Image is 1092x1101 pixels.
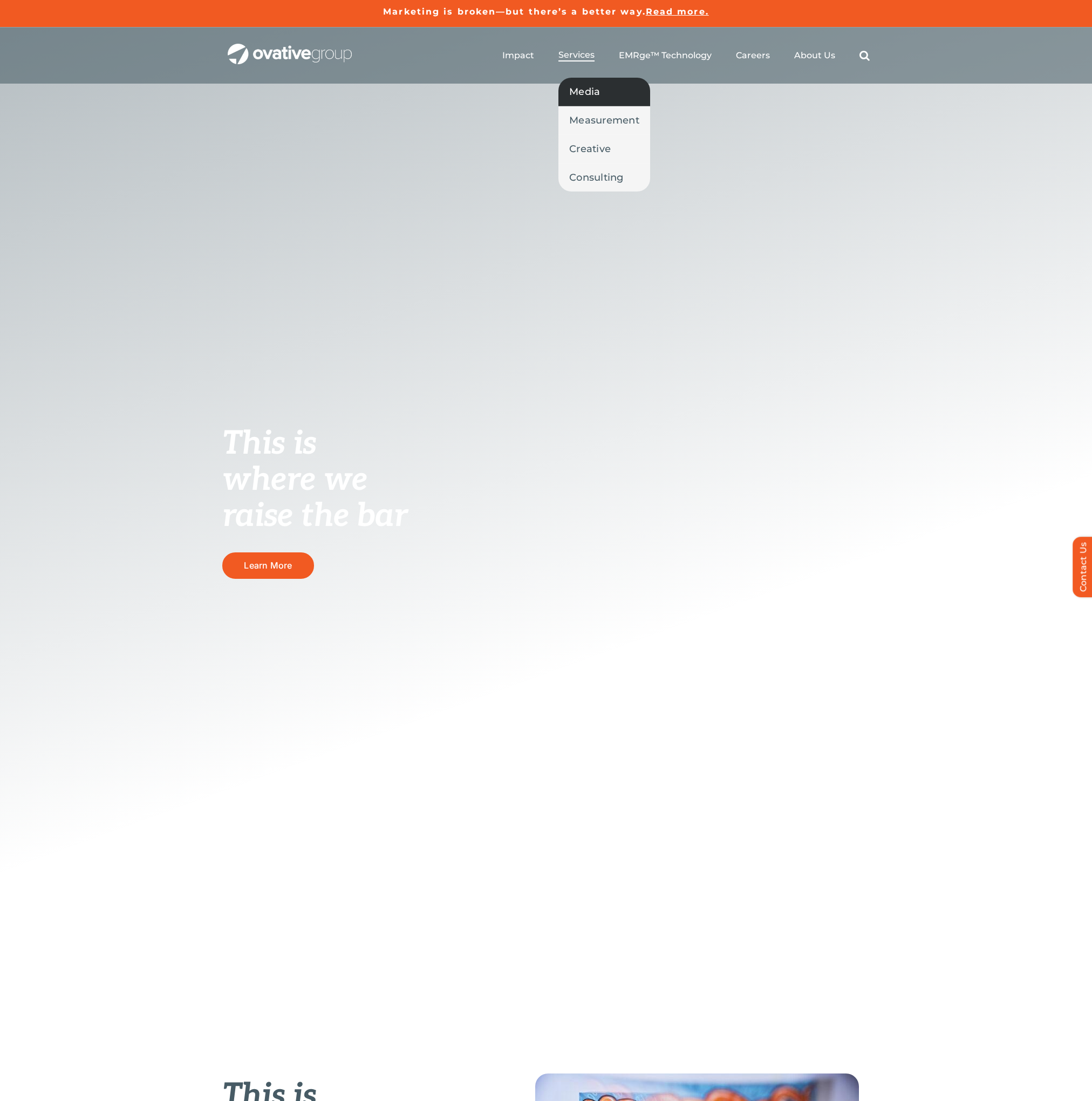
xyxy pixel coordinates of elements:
[736,50,770,61] a: Careers
[794,50,835,61] a: About Us
[569,84,600,99] span: Media
[619,50,712,61] a: EMRge™ Technology
[859,50,870,61] a: Search
[383,6,646,17] a: Marketing is broken—but there’s a better way.
[222,425,316,463] span: This is
[502,50,534,61] a: Impact
[558,50,595,60] span: Services
[502,38,870,73] nav: Menu
[222,461,407,536] span: where we raise the bar
[569,170,624,185] span: Consulting
[646,6,709,17] a: Read more.
[558,135,650,163] a: Creative
[222,552,314,579] a: Learn More
[228,43,352,53] a: OG_Full_horizontal_WHT
[569,141,611,156] span: Creative
[558,106,650,134] a: Measurement
[244,560,292,571] span: Learn More
[558,78,650,106] a: Media
[558,50,595,61] a: Services
[569,113,639,128] span: Measurement
[558,163,650,192] a: Consulting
